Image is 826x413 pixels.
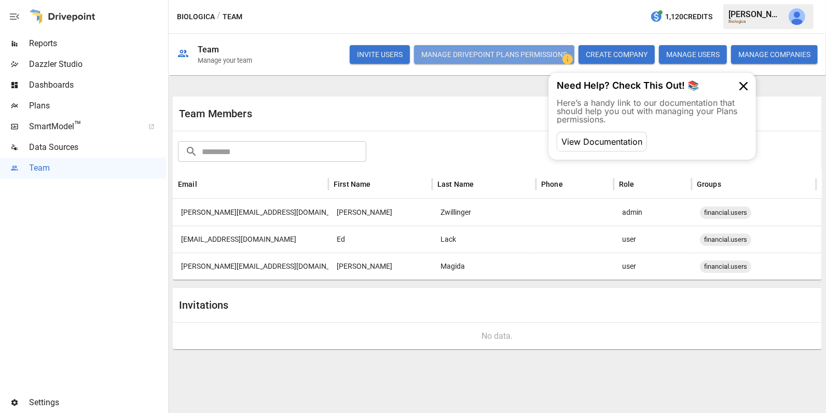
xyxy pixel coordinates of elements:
[173,199,328,226] div: joey@biologica.com
[700,199,751,226] span: financial.users
[437,180,474,188] div: Last Name
[217,10,221,23] div: /
[475,177,490,191] button: Sort
[579,45,655,64] button: CREATE COMPANY
[29,100,166,112] span: Plans
[198,177,213,191] button: Sort
[29,58,166,71] span: Dazzler Studio
[614,199,692,226] div: admin
[173,253,328,280] div: brian@biologica.com
[29,120,137,133] span: SmartModel
[198,57,252,64] div: Manage your team
[74,119,81,132] span: ™
[731,45,818,64] button: MANAGE COMPANIES
[619,180,635,188] div: Role
[334,180,371,188] div: First Name
[29,162,166,174] span: Team
[665,10,712,23] span: 1,120 Credits
[614,253,692,280] div: user
[328,226,432,253] div: Ed
[789,8,805,25] img: Julie Wilton
[728,19,782,24] div: Biologica
[700,253,751,280] span: financial.users
[432,199,536,226] div: Zwillinger
[29,141,166,154] span: Data Sources
[179,299,498,311] div: Invitations
[782,2,811,31] button: Julie Wilton
[372,177,387,191] button: Sort
[178,180,197,188] div: Email
[198,45,219,54] div: Team
[728,9,782,19] div: [PERSON_NAME]
[432,253,536,280] div: Magida
[646,7,717,26] button: 1,120Credits
[328,199,432,226] div: Joey
[697,180,721,188] div: Groups
[181,331,814,341] div: No data.
[29,79,166,91] span: Dashboards
[659,45,727,64] button: MANAGE USERS
[29,37,166,50] span: Reports
[173,226,328,253] div: ed@biologica.com
[541,180,563,188] div: Phone
[700,226,751,253] span: financial.users
[636,177,650,191] button: Sort
[414,45,574,64] button: Manage Drivepoint Plans Permissions
[177,10,215,23] button: Biologica
[328,253,432,280] div: Brian
[564,177,579,191] button: Sort
[722,177,737,191] button: Sort
[614,226,692,253] div: user
[29,396,166,409] span: Settings
[432,226,536,253] div: Lack
[179,107,498,120] div: Team Members
[350,45,410,64] button: INVITE USERS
